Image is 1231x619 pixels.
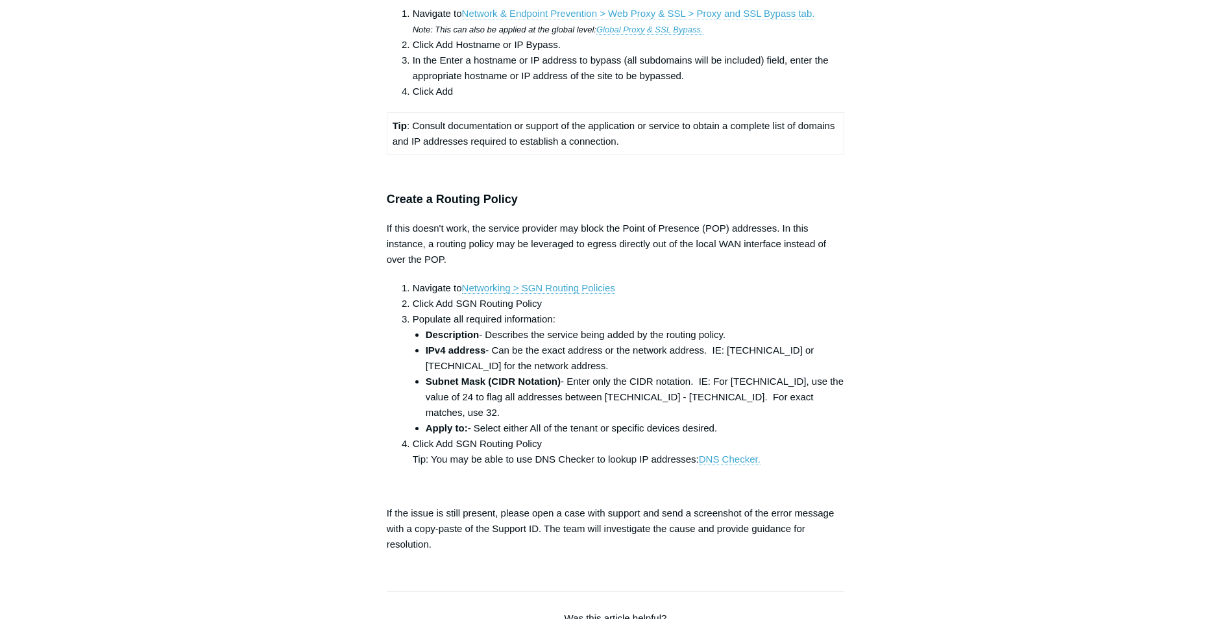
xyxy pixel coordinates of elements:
[393,120,407,131] strong: Tip
[426,343,845,374] li: - Can be the exact address or the network address. IE: [TECHNICAL_ID] or [TECHNICAL_ID] for the n...
[413,25,703,35] em: Note: This can also be applied at the global level:
[596,25,703,35] a: Global Proxy & SSL Bypass.
[426,376,561,387] strong: Subnet Mask (CIDR Notation)
[413,84,845,99] li: Click Add
[387,221,845,267] p: If this doesn't work, the service provider may block the Point of Presence (POP) addresses. In th...
[413,280,845,296] li: Navigate to
[426,420,845,436] li: - Select either All of the tenant or specific devices desired.
[413,37,845,53] li: Click Add Hostname or IP Bypass.
[387,190,845,209] h3: Create a Routing Policy
[462,282,615,294] a: Networking > SGN Routing Policies
[426,345,486,356] strong: IPv4 address
[413,436,845,467] li: Click Add SGN Routing Policy Tip: You may be able to use DNS Checker to lookup IP addresses:
[426,327,845,343] li: - Describes the service being added by the routing policy.
[387,505,845,552] p: If the issue is still present, please open a case with support and send a screenshot of the error...
[426,422,468,433] strong: Apply to:
[413,53,845,84] li: In the Enter a hostname or IP address to bypass (all subdomains will be included) field, enter th...
[387,113,844,155] td: : Consult documentation or support of the application or service to obtain a complete list of dom...
[426,374,845,420] li: - Enter only the CIDR notation. IE: For [TECHNICAL_ID], use the value of 24 to flag all addresses...
[462,8,815,19] a: Network & Endpoint Prevention > Web Proxy & SSL > Proxy and SSL Bypass tab.
[413,311,845,436] li: Populate all required information:
[426,329,480,340] strong: Description
[413,6,845,37] li: Navigate to
[413,296,845,311] li: Click Add SGN Routing Policy
[699,454,761,465] a: DNS Checker.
